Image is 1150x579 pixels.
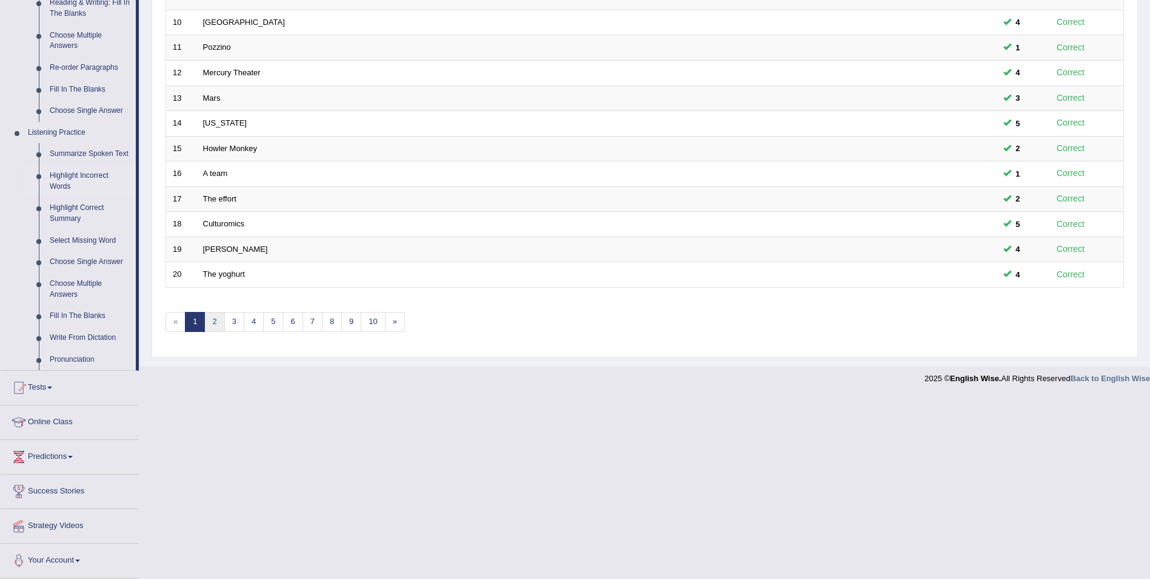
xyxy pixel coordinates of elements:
a: Pronunciation [44,349,136,371]
a: The yoghurt [203,269,245,279]
span: You can still take this question [1011,168,1025,180]
a: » [385,312,405,332]
div: Correct [1052,66,1090,80]
a: 5 [263,312,283,332]
a: Summarize Spoken Text [44,143,136,165]
a: Howler Monkey [203,144,258,153]
a: Write From Dictation [44,327,136,349]
a: Select Missing Word [44,230,136,252]
strong: English Wise. [950,374,1001,383]
div: Correct [1052,41,1090,55]
td: 12 [166,60,196,86]
div: Correct [1052,166,1090,180]
a: A team [203,169,227,178]
a: 10 [361,312,385,332]
a: Highlight Correct Summary [44,197,136,229]
a: Culturomics [203,219,245,228]
a: Re-order Paragraphs [44,57,136,79]
a: Mars [203,93,221,103]
span: You can still take this question [1011,142,1025,155]
div: Correct [1052,15,1090,29]
td: 13 [166,86,196,111]
div: Correct [1052,242,1090,256]
div: Correct [1052,268,1090,282]
a: Highlight Incorrect Words [44,165,136,197]
span: « [165,312,186,332]
a: 4 [244,312,264,332]
a: Mercury Theater [203,68,261,77]
td: 10 [166,10,196,35]
a: Choose Single Answer [44,251,136,273]
a: Online Class [1,405,139,436]
span: You can still take this question [1011,92,1025,104]
a: Your Account [1,544,139,574]
a: 6 [282,312,303,332]
td: 19 [166,237,196,262]
td: 16 [166,161,196,187]
a: Choose Single Answer [44,100,136,122]
td: 17 [166,186,196,212]
a: Choose Multiple Answers [44,25,136,57]
a: 3 [224,312,244,332]
a: Fill In The Blanks [44,305,136,327]
a: Pozzino [203,42,231,52]
a: 2 [204,312,224,332]
a: [US_STATE] [203,118,247,127]
a: The effort [203,194,236,203]
a: Back to English Wise [1071,374,1150,383]
span: You can still take this question [1011,268,1025,281]
div: Correct [1052,116,1090,130]
td: 20 [166,262,196,288]
a: Choose Multiple Answers [44,273,136,305]
a: Predictions [1,440,139,470]
td: 18 [166,212,196,237]
div: Correct [1052,91,1090,105]
a: Listening Practice [22,122,136,144]
span: You can still take this question [1011,117,1025,130]
td: 14 [166,111,196,137]
a: 7 [303,312,323,332]
a: 1 [185,312,205,332]
div: Correct [1052,217,1090,231]
span: You can still take this question [1011,41,1025,54]
span: You can still take this question [1011,16,1025,29]
div: 2025 © All Rights Reserved [924,367,1150,384]
a: [PERSON_NAME] [203,245,268,254]
a: 8 [322,312,342,332]
td: 11 [166,35,196,61]
a: Tests [1,371,139,401]
span: You can still take this question [1011,218,1025,231]
span: You can still take this question [1011,243,1025,256]
a: Fill In The Blanks [44,79,136,101]
a: Success Stories [1,475,139,505]
span: You can still take this question [1011,192,1025,205]
a: [GEOGRAPHIC_DATA] [203,18,285,27]
span: You can still take this question [1011,66,1025,79]
a: Strategy Videos [1,509,139,540]
div: Correct [1052,141,1090,155]
div: Correct [1052,192,1090,206]
a: 9 [341,312,361,332]
td: 15 [166,136,196,161]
